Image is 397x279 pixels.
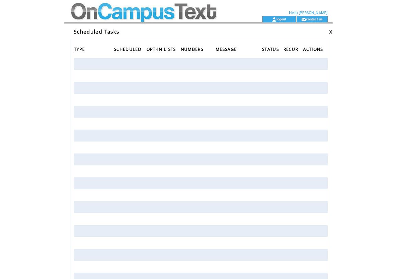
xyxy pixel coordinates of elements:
span: MESSAGE [216,45,238,55]
a: MESSAGE [216,47,238,51]
a: RECUR [283,47,300,51]
span: Scheduled Tasks [74,28,119,35]
a: contact us [306,17,323,21]
a: STATUS [262,47,281,51]
a: SCHEDULED [114,47,143,51]
span: NUMBERS [181,45,205,55]
a: TYPE [74,47,86,51]
span: RECUR [283,45,300,55]
span: OPT-IN LISTS [147,45,178,55]
span: TYPE [74,45,86,55]
img: contact_us_icon.gif [301,17,306,22]
a: OPT-IN LISTS [147,47,178,51]
span: Hello [PERSON_NAME] [289,11,327,15]
img: account_icon.gif [272,17,276,22]
a: logout [276,17,286,21]
a: NUMBERS [181,47,205,51]
span: SCHEDULED [114,45,143,55]
span: ACTIONS [303,45,325,55]
span: STATUS [262,45,281,55]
